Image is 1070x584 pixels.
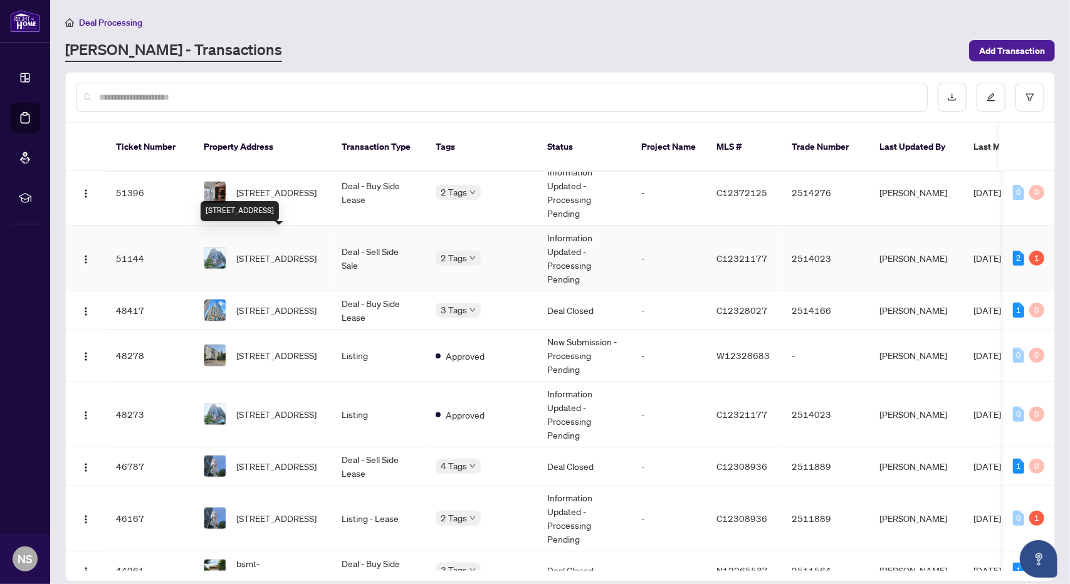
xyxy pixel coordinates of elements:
td: [PERSON_NAME] [869,486,963,551]
td: 51144 [106,226,194,291]
div: 0 [1029,348,1044,363]
span: [STREET_ADDRESS] [236,348,317,362]
span: 2 Tags [441,511,467,525]
span: C12321177 [716,409,767,420]
div: 0 [1013,348,1024,363]
th: Last Updated By [869,123,963,172]
span: [STREET_ADDRESS] [236,459,317,473]
span: [DATE] [973,409,1001,420]
div: 1 [1013,303,1024,318]
span: down [469,515,476,521]
td: - [631,382,706,447]
span: down [469,189,476,196]
button: Logo [76,560,96,580]
button: Logo [76,300,96,320]
div: 0 [1029,407,1044,422]
img: thumbnail-img [204,404,226,425]
td: 2511889 [782,447,869,486]
td: 2514023 [782,382,869,447]
div: 0 [1029,303,1044,318]
th: Status [537,123,631,172]
button: Logo [76,404,96,424]
span: [DATE] [973,513,1001,524]
td: 48417 [106,291,194,330]
button: Add Transaction [969,40,1055,61]
span: 2 Tags [441,185,467,199]
td: 2514023 [782,226,869,291]
img: Logo [81,462,91,472]
td: - [631,486,706,551]
img: Logo [81,189,91,199]
span: [STREET_ADDRESS] [236,185,317,199]
td: Information Updated - Processing Pending [537,226,631,291]
td: Deal - Sell Side Sale [332,226,426,291]
th: MLS # [706,123,782,172]
span: [STREET_ADDRESS] [236,407,317,421]
span: [DATE] [973,187,1001,198]
button: Logo [76,248,96,268]
td: - [631,330,706,382]
img: Logo [81,306,91,316]
span: 3 Tags [441,303,467,317]
span: C12328027 [716,305,767,316]
td: Deal - Sell Side Lease [332,447,426,486]
div: 1 [1029,251,1044,266]
td: 46787 [106,447,194,486]
th: Transaction Type [332,123,426,172]
button: Logo [76,345,96,365]
th: Trade Number [782,123,869,172]
button: Logo [76,456,96,476]
span: down [469,463,476,469]
span: C12308936 [716,461,767,472]
td: Deal - Buy Side Lease [332,291,426,330]
span: [DATE] [973,565,1001,576]
span: down [469,307,476,313]
td: Listing [332,382,426,447]
span: [DATE] [973,253,1001,264]
td: Listing - Lease [332,486,426,551]
span: Add Transaction [979,41,1045,61]
span: NS [18,550,33,568]
img: thumbnail-img [204,560,226,581]
span: C12308936 [716,513,767,524]
td: Information Updated - Processing Pending [537,382,631,447]
img: thumbnail-img [204,508,226,529]
img: Logo [81,410,91,420]
td: Information Updated - Processing Pending [537,486,631,551]
span: Deal Processing [79,17,142,28]
button: Logo [76,508,96,528]
td: Deal - Buy Side Lease [332,160,426,226]
button: edit [977,83,1005,112]
div: 0 [1013,407,1024,422]
td: - [631,447,706,486]
span: Approved [446,408,485,422]
img: thumbnail-img [204,300,226,321]
span: C12321177 [716,253,767,264]
a: [PERSON_NAME] - Transactions [65,39,282,62]
td: 2514276 [782,160,869,226]
img: Logo [81,566,91,576]
th: Property Address [194,123,332,172]
td: 48278 [106,330,194,382]
td: - [631,291,706,330]
td: Deal Closed [537,291,631,330]
th: Tags [426,123,537,172]
span: edit [987,93,995,102]
button: Open asap [1020,540,1057,578]
td: [PERSON_NAME] [869,330,963,382]
td: New Submission - Processing Pending [537,330,631,382]
th: Project Name [631,123,706,172]
td: [PERSON_NAME] [869,291,963,330]
div: 1 [1013,563,1024,578]
img: thumbnail-img [204,248,226,269]
span: download [948,93,957,102]
span: down [469,255,476,261]
div: 1 [1013,459,1024,474]
span: C12372125 [716,187,767,198]
td: [PERSON_NAME] [869,226,963,291]
td: Listing [332,330,426,382]
div: 2 [1013,251,1024,266]
img: thumbnail-img [204,456,226,477]
div: [STREET_ADDRESS] [201,201,279,221]
span: W12328683 [716,350,770,361]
